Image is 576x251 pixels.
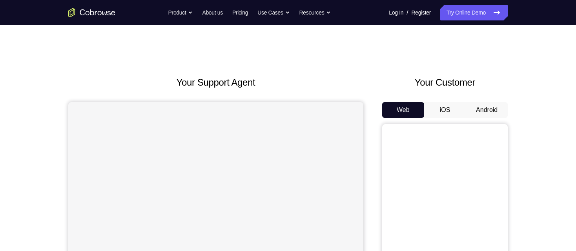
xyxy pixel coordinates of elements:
a: Log In [389,5,403,20]
a: Try Online Demo [440,5,508,20]
span: / [406,8,408,17]
h2: Your Customer [382,75,508,90]
button: Use Cases [257,5,290,20]
a: Register [412,5,431,20]
h2: Your Support Agent [68,75,363,90]
button: Web [382,102,424,118]
a: Go to the home page [68,8,115,17]
button: iOS [424,102,466,118]
button: Android [466,102,508,118]
a: About us [202,5,222,20]
button: Resources [299,5,331,20]
a: Pricing [232,5,248,20]
button: Product [168,5,193,20]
